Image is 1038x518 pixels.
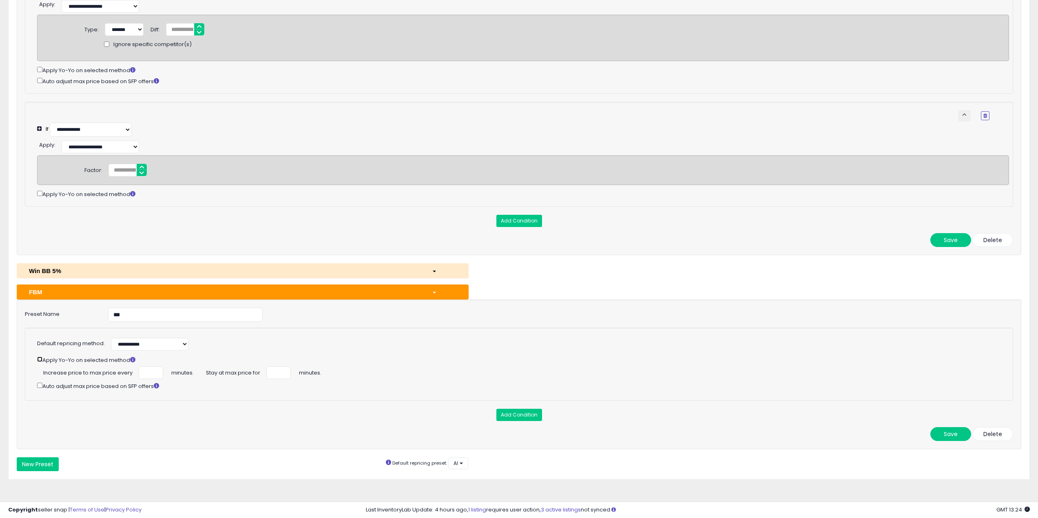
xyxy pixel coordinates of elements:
[930,233,971,247] button: Save
[19,308,102,318] label: Preset Name
[961,111,968,119] span: keyboard_arrow_up
[37,189,1009,198] div: Apply Yo-Yo on selected method
[8,506,38,514] strong: Copyright
[958,110,971,121] button: keyboard_arrow_up
[496,409,542,421] button: Add Condition
[37,340,105,348] label: Default repricing method:
[206,366,260,377] span: Stay at max price for
[996,506,1030,514] span: 2025-10-10 13:24 GMT
[496,215,542,227] button: Add Condition
[37,355,989,364] div: Apply Yo-Yo on selected method
[448,457,468,469] button: AI
[84,164,102,174] div: Factor:
[454,460,458,467] span: AI
[930,427,971,441] button: Save
[70,506,104,514] a: Terms of Use
[23,267,426,275] div: Win BB 5%
[23,288,426,296] div: FBM
[611,507,616,512] i: Click here to read more about un-synced listings.
[43,366,133,377] span: Increase price to max price every
[84,23,99,34] div: Type:
[541,506,581,514] a: 3 active listings
[37,65,1009,75] div: Apply Yo-Yo on selected method
[392,460,447,466] small: Default repricing preset:
[17,457,59,471] button: New Preset
[983,113,987,118] i: Remove Condition
[39,139,55,149] div: :
[972,233,1013,247] button: Delete
[299,366,321,377] span: minutes.
[39,141,54,149] span: Apply
[37,381,989,390] div: Auto adjust max price based on SFP offers
[150,23,160,34] div: Diff:
[171,366,194,377] span: minutes.
[366,506,1030,514] div: Last InventoryLab Update: 4 hours ago, requires user action, not synced.
[113,41,192,48] span: Ignore specific competitor(s)
[37,76,1009,86] div: Auto adjust max price based on SFP offers
[468,506,486,514] a: 1 listing
[106,506,142,514] a: Privacy Policy
[972,427,1013,441] button: Delete
[39,0,54,8] span: Apply
[17,263,469,278] button: Win BB 5%
[8,506,142,514] div: seller snap | |
[17,284,469,300] button: FBM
